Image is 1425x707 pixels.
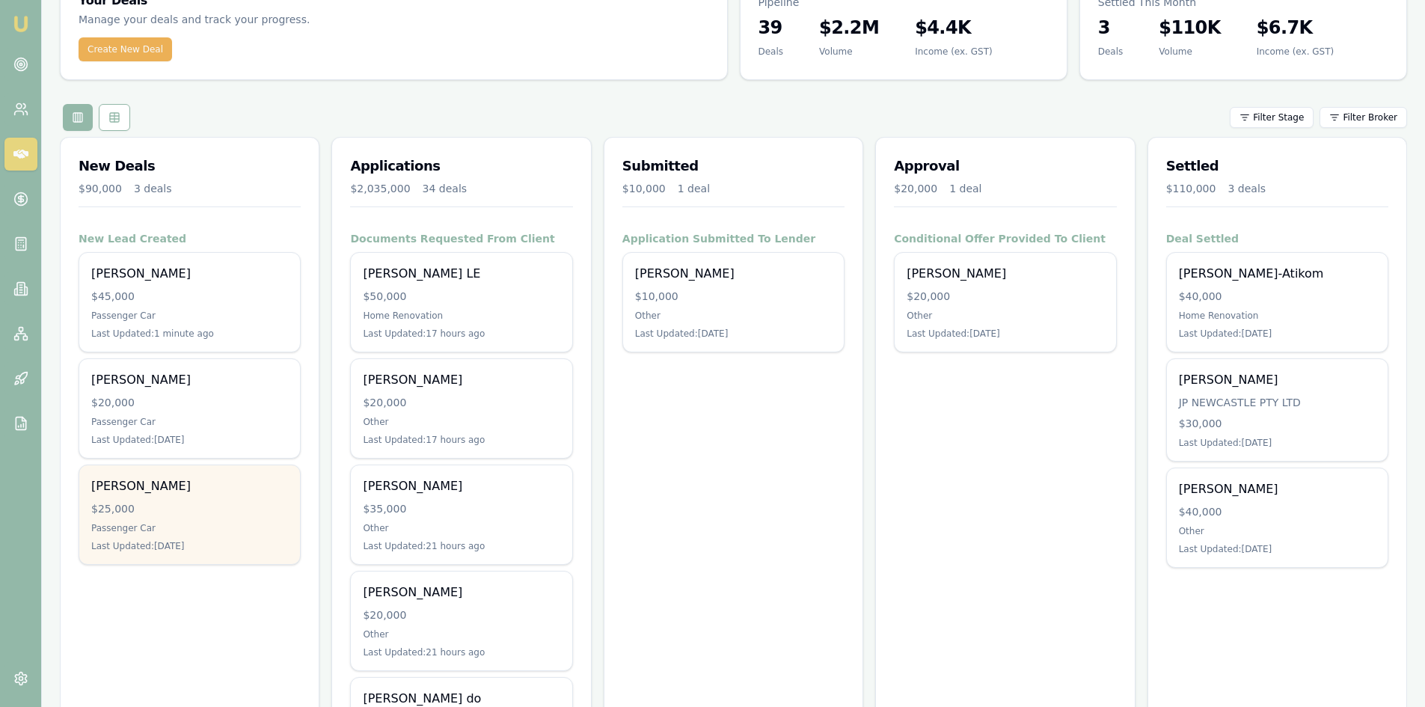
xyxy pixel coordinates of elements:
div: Last Updated: [DATE] [91,540,288,552]
div: Passenger Car [91,522,288,534]
div: $30,000 [1179,416,1376,431]
div: $20,000 [894,181,937,196]
div: Other [907,310,1103,322]
div: $40,000 [1179,504,1376,519]
div: [PERSON_NAME] [1179,371,1376,389]
h3: $4.4K [915,16,992,40]
div: Last Updated: 17 hours ago [363,434,560,446]
div: $110,000 [1166,181,1216,196]
h4: New Lead Created [79,231,301,246]
div: Home Renovation [1179,310,1376,322]
button: Filter Stage [1230,107,1314,128]
div: $35,000 [363,501,560,516]
div: [PERSON_NAME] [907,265,1103,283]
div: [PERSON_NAME] [363,477,560,495]
div: Other [635,310,832,322]
div: $25,000 [91,501,288,516]
div: Other [1179,525,1376,537]
h4: Documents Requested From Client [350,231,572,246]
div: Deals [759,46,784,58]
h3: Settled [1166,156,1388,177]
h3: New Deals [79,156,301,177]
div: [PERSON_NAME] [1179,480,1376,498]
div: Income (ex. GST) [915,46,992,58]
div: Other [363,416,560,428]
div: Last Updated: [DATE] [1179,437,1376,449]
div: Last Updated: [DATE] [91,434,288,446]
div: [PERSON_NAME]-Atikom [1179,265,1376,283]
div: $20,000 [91,395,288,410]
div: Other [363,522,560,534]
div: [PERSON_NAME] [91,477,288,495]
h3: Approval [894,156,1116,177]
h3: 3 [1098,16,1124,40]
div: [PERSON_NAME] [363,371,560,389]
button: Filter Broker [1320,107,1407,128]
h3: $110K [1159,16,1220,40]
div: $20,000 [363,395,560,410]
div: Volume [1159,46,1220,58]
div: Passenger Car [91,416,288,428]
span: Filter Stage [1253,111,1304,123]
div: $40,000 [1179,289,1376,304]
div: 3 deals [134,181,172,196]
div: [PERSON_NAME] LE [363,265,560,283]
h4: Application Submitted To Lender [622,231,845,246]
div: $90,000 [79,181,122,196]
div: 3 deals [1228,181,1266,196]
div: JP NEWCASTLE PTY LTD [1179,395,1376,410]
div: Last Updated: 1 minute ago [91,328,288,340]
div: [PERSON_NAME] [363,584,560,602]
h3: Submitted [622,156,845,177]
div: $2,035,000 [350,181,410,196]
div: $20,000 [907,289,1103,304]
div: Last Updated: [DATE] [907,328,1103,340]
div: Volume [819,46,879,58]
div: [PERSON_NAME] [91,265,288,283]
div: Last Updated: 17 hours ago [363,328,560,340]
img: emu-icon-u.png [12,15,30,33]
div: 34 deals [423,181,468,196]
div: $10,000 [635,289,832,304]
div: [PERSON_NAME] [91,371,288,389]
div: Last Updated: [DATE] [1179,328,1376,340]
h3: 39 [759,16,784,40]
div: Income (ex. GST) [1257,46,1334,58]
div: Passenger Car [91,310,288,322]
h3: Applications [350,156,572,177]
p: Manage your deals and track your progress. [79,11,462,28]
h3: $6.7K [1257,16,1334,40]
h3: $2.2M [819,16,879,40]
div: Other [363,628,560,640]
div: $50,000 [363,289,560,304]
span: Filter Broker [1343,111,1397,123]
div: [PERSON_NAME] [635,265,832,283]
div: Last Updated: 21 hours ago [363,646,560,658]
h4: Conditional Offer Provided To Client [894,231,1116,246]
button: Create New Deal [79,37,172,61]
div: $20,000 [363,607,560,622]
h4: Deal Settled [1166,231,1388,246]
div: Last Updated: [DATE] [635,328,832,340]
div: Home Renovation [363,310,560,322]
div: Deals [1098,46,1124,58]
div: Last Updated: 21 hours ago [363,540,560,552]
div: Last Updated: [DATE] [1179,543,1376,555]
div: $45,000 [91,289,288,304]
div: 1 deal [678,181,710,196]
div: $10,000 [622,181,666,196]
div: 1 deal [949,181,981,196]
